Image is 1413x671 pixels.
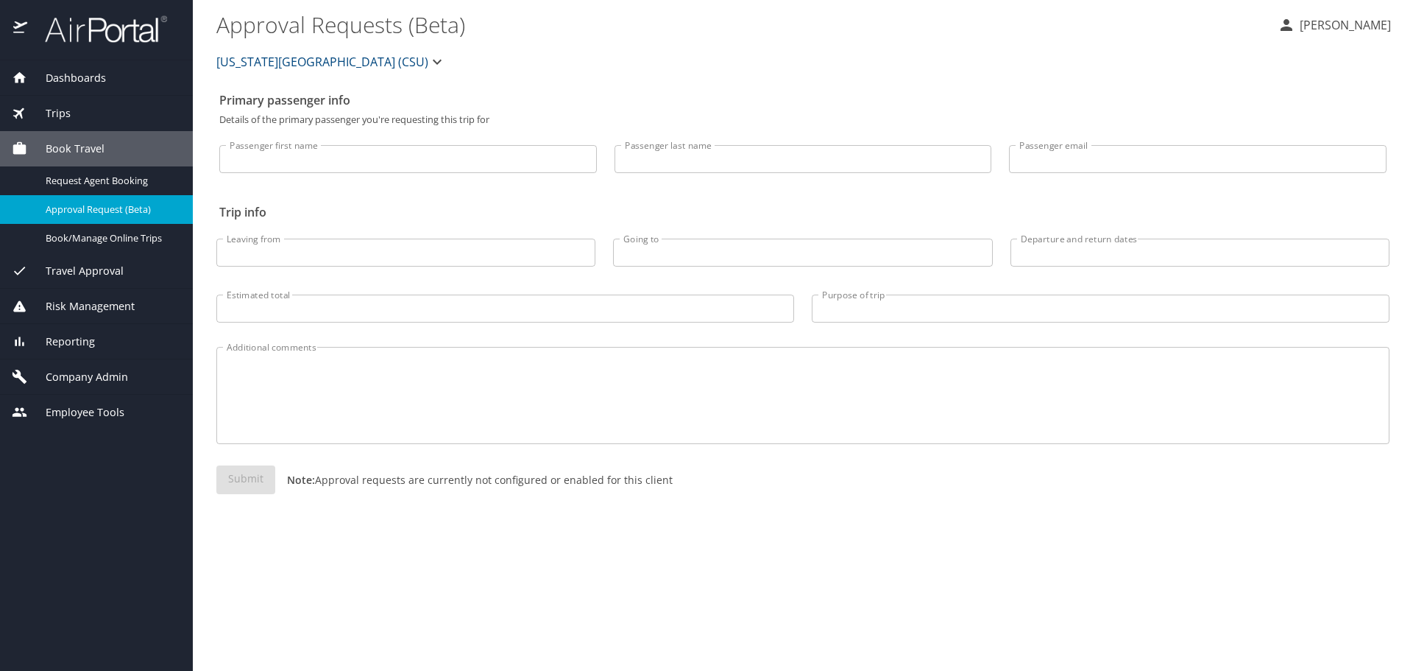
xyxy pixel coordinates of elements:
[46,203,175,217] span: Approval Request (Beta)
[275,472,673,488] p: Approval requests are currently not configured or enabled for this client
[210,47,452,77] button: [US_STATE][GEOGRAPHIC_DATA] (CSU)
[287,473,315,487] strong: Note:
[27,404,124,421] span: Employee Tools
[27,369,128,385] span: Company Admin
[219,88,1387,112] h2: Primary passenger info
[219,200,1387,224] h2: Trip info
[27,263,124,279] span: Travel Approval
[1272,12,1397,38] button: [PERSON_NAME]
[46,231,175,245] span: Book/Manage Online Trips
[27,298,135,315] span: Risk Management
[27,334,95,350] span: Reporting
[13,15,29,43] img: icon-airportal.png
[27,105,71,122] span: Trips
[216,1,1266,47] h1: Approval Requests (Beta)
[216,52,428,72] span: [US_STATE][GEOGRAPHIC_DATA] (CSU)
[1295,16,1391,34] p: [PERSON_NAME]
[219,115,1387,124] p: Details of the primary passenger you're requesting this trip for
[27,70,106,86] span: Dashboards
[27,141,105,157] span: Book Travel
[29,15,167,43] img: airportal-logo.png
[46,174,175,188] span: Request Agent Booking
